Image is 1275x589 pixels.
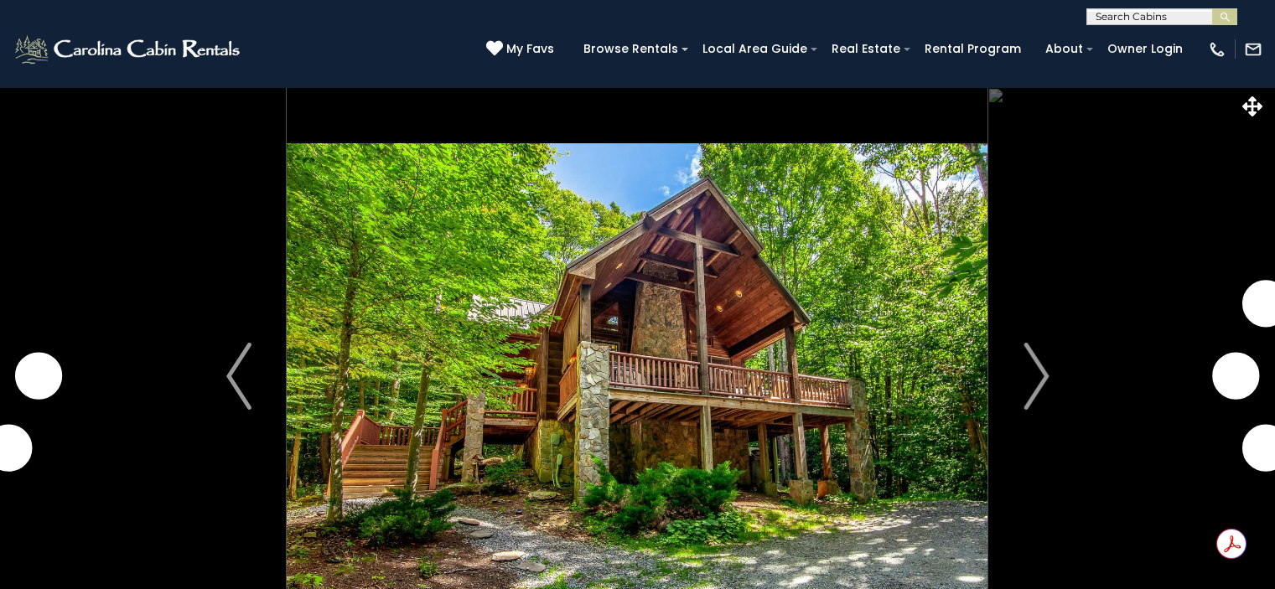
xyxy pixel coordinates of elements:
[1024,343,1049,410] img: arrow
[486,40,558,59] a: My Favs
[226,343,251,410] img: arrow
[575,36,687,62] a: Browse Rentals
[1099,36,1191,62] a: Owner Login
[13,33,245,66] img: White-1-2.png
[916,36,1029,62] a: Rental Program
[506,40,554,58] span: My Favs
[1244,40,1262,59] img: mail-regular-white.png
[694,36,816,62] a: Local Area Guide
[1208,40,1226,59] img: phone-regular-white.png
[823,36,909,62] a: Real Estate
[1037,36,1091,62] a: About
